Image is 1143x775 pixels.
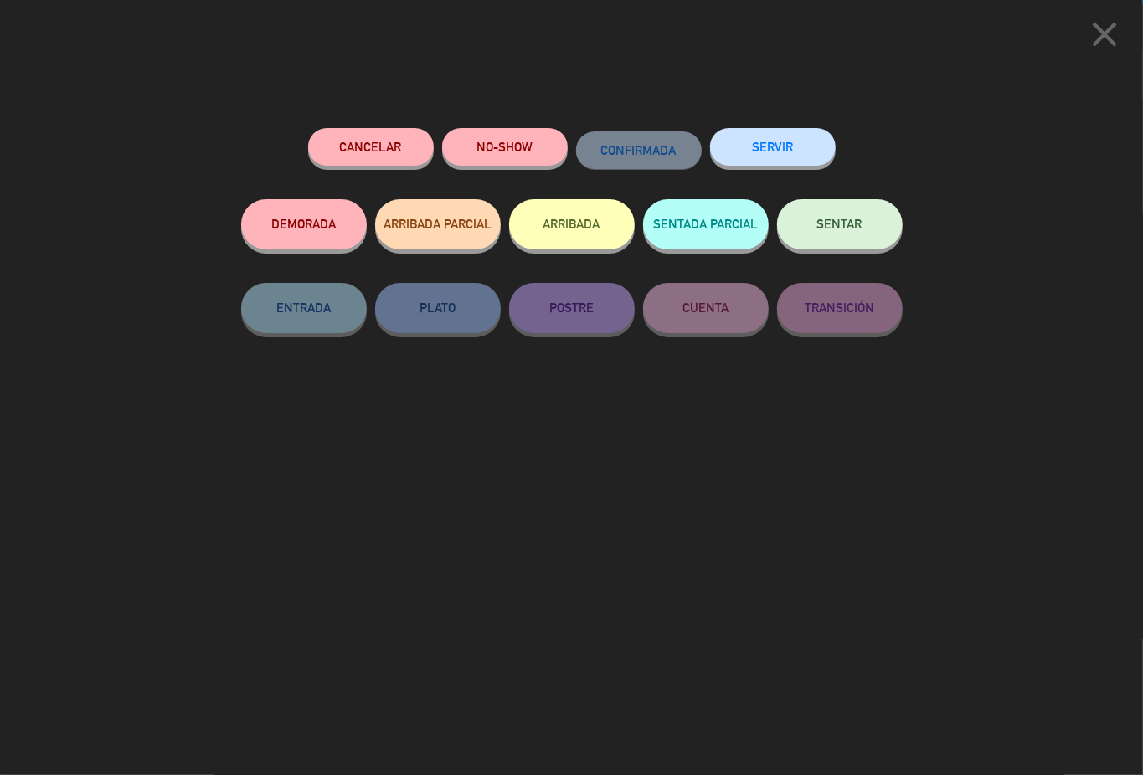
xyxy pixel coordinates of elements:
button: POSTRE [509,283,635,333]
span: SENTAR [817,217,862,231]
button: TRANSICIÓN [777,283,903,333]
button: NO-SHOW [442,128,568,166]
button: SENTADA PARCIAL [643,199,769,249]
button: SERVIR [710,128,836,166]
span: ARRIBADA PARCIAL [384,217,492,231]
button: close [1079,13,1130,62]
i: close [1084,13,1125,55]
button: CONFIRMADA [576,131,702,169]
button: CUENTA [643,283,769,333]
button: SENTAR [777,199,903,249]
button: Cancelar [308,128,434,166]
span: CONFIRMADA [601,143,677,157]
button: DEMORADA [241,199,367,249]
button: ENTRADA [241,283,367,333]
button: ARRIBADA [509,199,635,249]
button: PLATO [375,283,501,333]
button: ARRIBADA PARCIAL [375,199,501,249]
